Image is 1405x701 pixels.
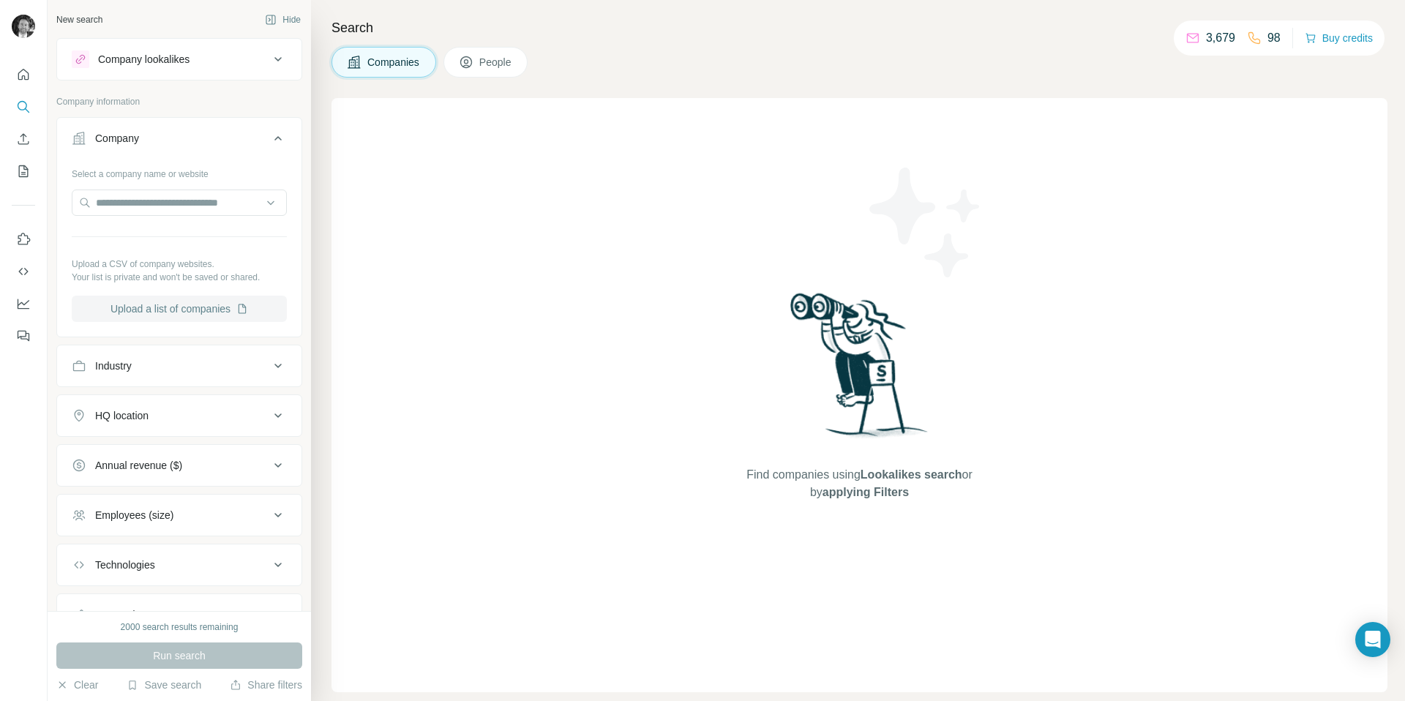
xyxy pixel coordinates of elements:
[255,9,311,31] button: Hide
[56,95,302,108] p: Company information
[12,323,35,349] button: Feedback
[57,597,301,632] button: Keywords
[72,296,287,322] button: Upload a list of companies
[860,157,992,288] img: Surfe Illustration - Stars
[479,55,513,70] span: People
[57,121,301,162] button: Company
[57,348,301,383] button: Industry
[57,398,301,433] button: HQ location
[1355,622,1390,657] div: Open Intercom Messenger
[95,508,173,522] div: Employees (size)
[121,621,239,634] div: 2000 search results remaining
[861,468,962,481] span: Lookalikes search
[95,558,155,572] div: Technologies
[127,678,201,692] button: Save search
[367,55,421,70] span: Companies
[56,13,102,26] div: New search
[230,678,302,692] button: Share filters
[12,290,35,317] button: Dashboard
[12,61,35,88] button: Quick start
[72,271,287,284] p: Your list is private and won't be saved or shared.
[784,289,936,452] img: Surfe Illustration - Woman searching with binoculars
[95,408,149,423] div: HQ location
[823,486,909,498] span: applying Filters
[57,547,301,582] button: Technologies
[72,258,287,271] p: Upload a CSV of company websites.
[1206,29,1235,47] p: 3,679
[742,466,976,501] span: Find companies using or by
[12,258,35,285] button: Use Surfe API
[56,678,98,692] button: Clear
[1267,29,1281,47] p: 98
[12,226,35,252] button: Use Surfe on LinkedIn
[95,458,182,473] div: Annual revenue ($)
[57,448,301,483] button: Annual revenue ($)
[95,607,140,622] div: Keywords
[98,52,190,67] div: Company lookalikes
[57,498,301,533] button: Employees (size)
[72,162,287,181] div: Select a company name or website
[95,359,132,373] div: Industry
[95,131,139,146] div: Company
[12,15,35,38] img: Avatar
[12,158,35,184] button: My lists
[12,94,35,120] button: Search
[1305,28,1373,48] button: Buy credits
[57,42,301,77] button: Company lookalikes
[331,18,1387,38] h4: Search
[12,126,35,152] button: Enrich CSV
